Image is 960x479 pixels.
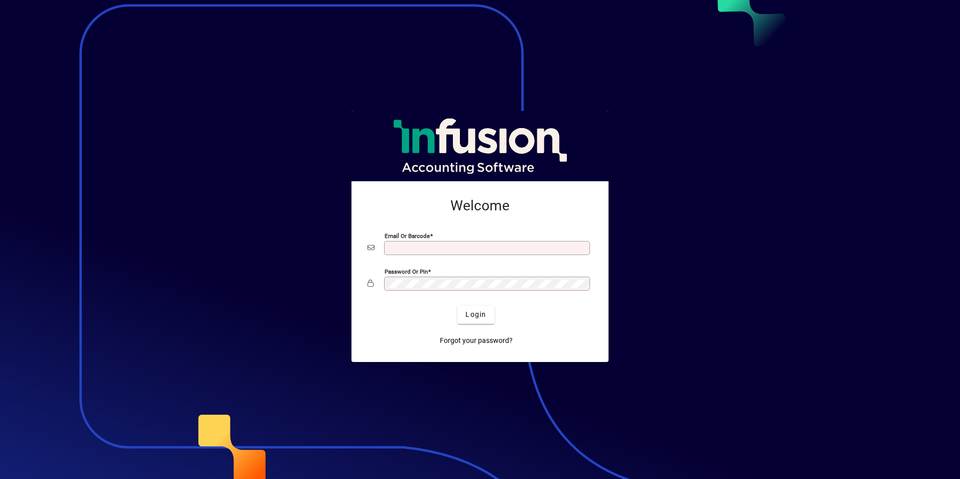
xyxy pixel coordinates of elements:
mat-label: Email or Barcode [385,232,430,239]
mat-label: Password or Pin [385,268,428,275]
span: Login [465,309,486,320]
button: Login [457,306,494,324]
span: Forgot your password? [440,335,513,346]
h2: Welcome [368,197,592,214]
a: Forgot your password? [436,332,517,350]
